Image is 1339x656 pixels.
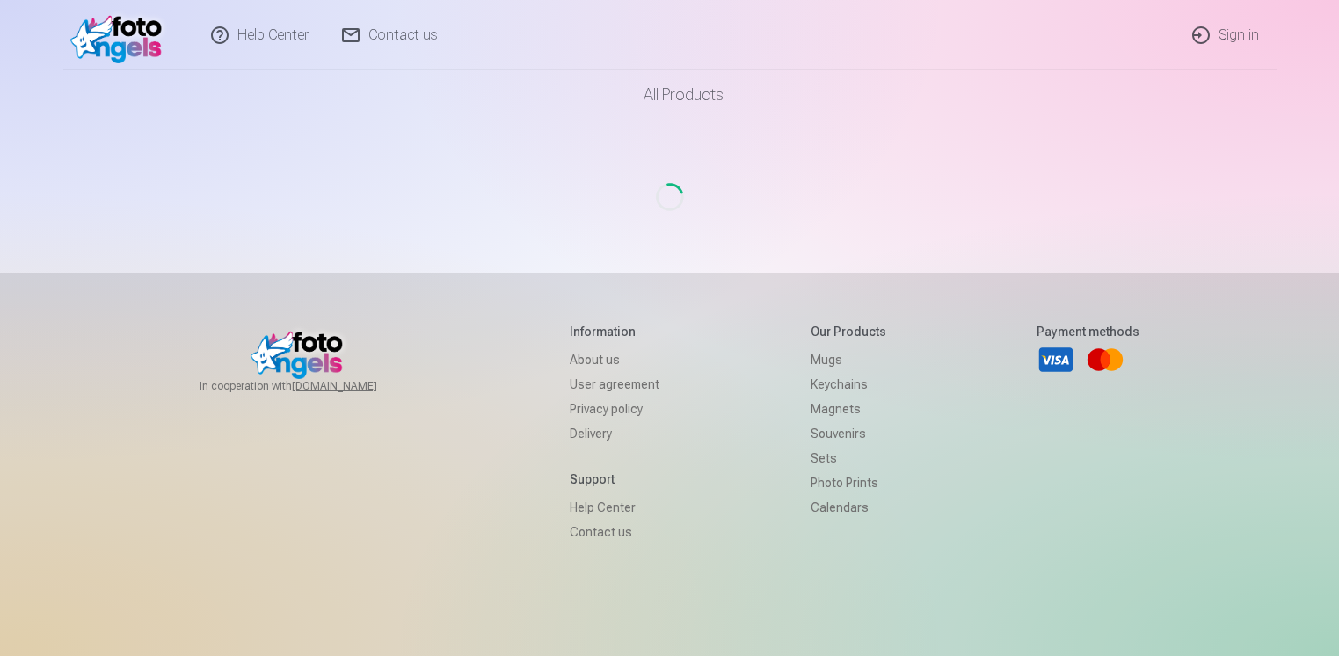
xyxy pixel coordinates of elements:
[1037,323,1139,340] h5: Payment methods
[570,372,659,397] a: User agreement
[570,397,659,421] a: Privacy policy
[811,495,886,520] a: Calendars
[811,323,886,340] h5: Our products
[570,470,659,488] h5: Support
[811,397,886,421] a: Magnets
[811,446,886,470] a: Sets
[811,421,886,446] a: Souvenirs
[811,347,886,372] a: Mugs
[70,7,171,63] img: /fa2
[570,495,659,520] a: Help Center
[570,421,659,446] a: Delivery
[570,520,659,544] a: Contact us
[1037,340,1075,379] a: Visa
[570,347,659,372] a: About us
[594,70,745,120] a: All products
[200,379,419,393] span: In cooperation with
[292,379,419,393] a: [DOMAIN_NAME]
[1086,340,1124,379] a: Mastercard
[811,470,886,495] a: Photo prints
[570,323,659,340] h5: Information
[811,372,886,397] a: Keychains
